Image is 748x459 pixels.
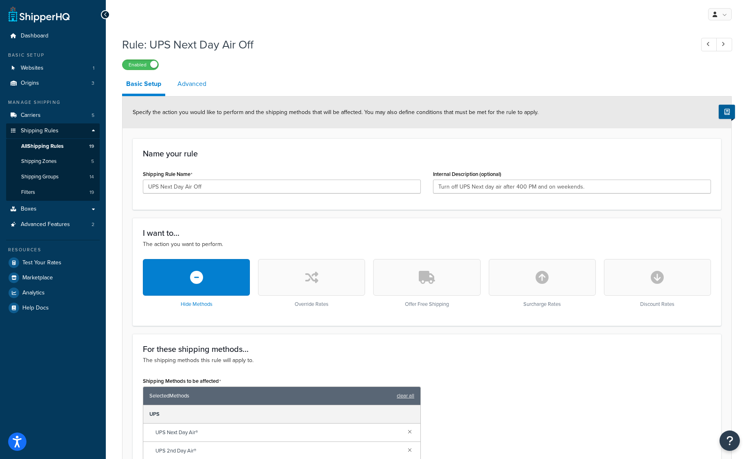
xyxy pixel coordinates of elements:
[143,171,192,178] label: Shipping Rule Name
[92,221,94,228] span: 2
[433,171,501,177] label: Internal Description (optional)
[143,240,711,249] p: The action you want to perform.
[143,228,711,237] h3: I want to...
[6,286,100,300] a: Analytics
[6,154,100,169] a: Shipping Zones5
[21,33,48,40] span: Dashboard
[720,430,740,451] button: Open Resource Center
[6,76,100,91] li: Origins
[22,305,49,312] span: Help Docs
[21,112,41,119] span: Carriers
[373,259,480,307] div: Offer Free Shipping
[6,29,100,44] a: Dashboard
[6,202,100,217] a: Boxes
[397,390,414,402] a: clear all
[6,255,100,270] a: Test Your Rates
[22,259,61,266] span: Test Your Rates
[122,60,158,70] label: Enabled
[6,301,100,315] a: Help Docs
[155,427,401,438] span: UPS Next Day Air®
[6,76,100,91] a: Origins3
[6,108,100,123] a: Carriers5
[6,108,100,123] li: Carriers
[92,112,94,119] span: 5
[6,61,100,76] a: Websites1
[21,206,37,213] span: Boxes
[258,259,365,307] div: Override Rates
[6,185,100,200] li: Filters
[21,143,63,150] span: All Shipping Rules
[21,80,39,87] span: Origins
[143,345,711,354] h3: For these shipping methods...
[92,80,94,87] span: 3
[21,65,44,72] span: Websites
[143,149,711,158] h3: Name your rule
[155,445,401,457] span: UPS 2nd Day Air®
[21,189,35,196] span: Filters
[6,246,100,253] div: Resources
[173,74,210,94] a: Advanced
[133,108,538,116] span: Specify the action you would like to perform and the shipping methods that will be affected. You ...
[6,123,100,138] a: Shipping Rules
[149,390,393,402] span: Selected Methods
[604,259,711,307] div: Discount Rates
[21,158,57,165] span: Shipping Zones
[716,38,732,51] a: Next Record
[143,356,711,365] p: The shipping methods this rule will apply to.
[90,189,94,196] span: 19
[93,65,94,72] span: 1
[22,290,45,296] span: Analytics
[6,139,100,154] a: AllShipping Rules19
[89,143,94,150] span: 19
[21,221,70,228] span: Advanced Features
[143,378,221,384] label: Shipping Methods to be affected
[6,185,100,200] a: Filters19
[6,217,100,232] a: Advanced Features2
[122,74,165,96] a: Basic Setup
[6,217,100,232] li: Advanced Features
[21,127,59,134] span: Shipping Rules
[21,173,59,180] span: Shipping Groups
[489,259,596,307] div: Surcharge Rates
[6,154,100,169] li: Shipping Zones
[719,105,735,119] button: Show Help Docs
[6,123,100,201] li: Shipping Rules
[6,270,100,285] a: Marketplace
[91,158,94,165] span: 5
[90,173,94,180] span: 14
[143,259,250,307] div: Hide Methods
[701,38,717,51] a: Previous Record
[6,99,100,106] div: Manage Shipping
[6,52,100,59] div: Basic Setup
[6,61,100,76] li: Websites
[22,275,53,281] span: Marketplace
[6,169,100,184] a: Shipping Groups14
[6,169,100,184] li: Shipping Groups
[122,37,686,53] h1: Rule: UPS Next Day Air Off
[143,405,420,424] div: UPS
